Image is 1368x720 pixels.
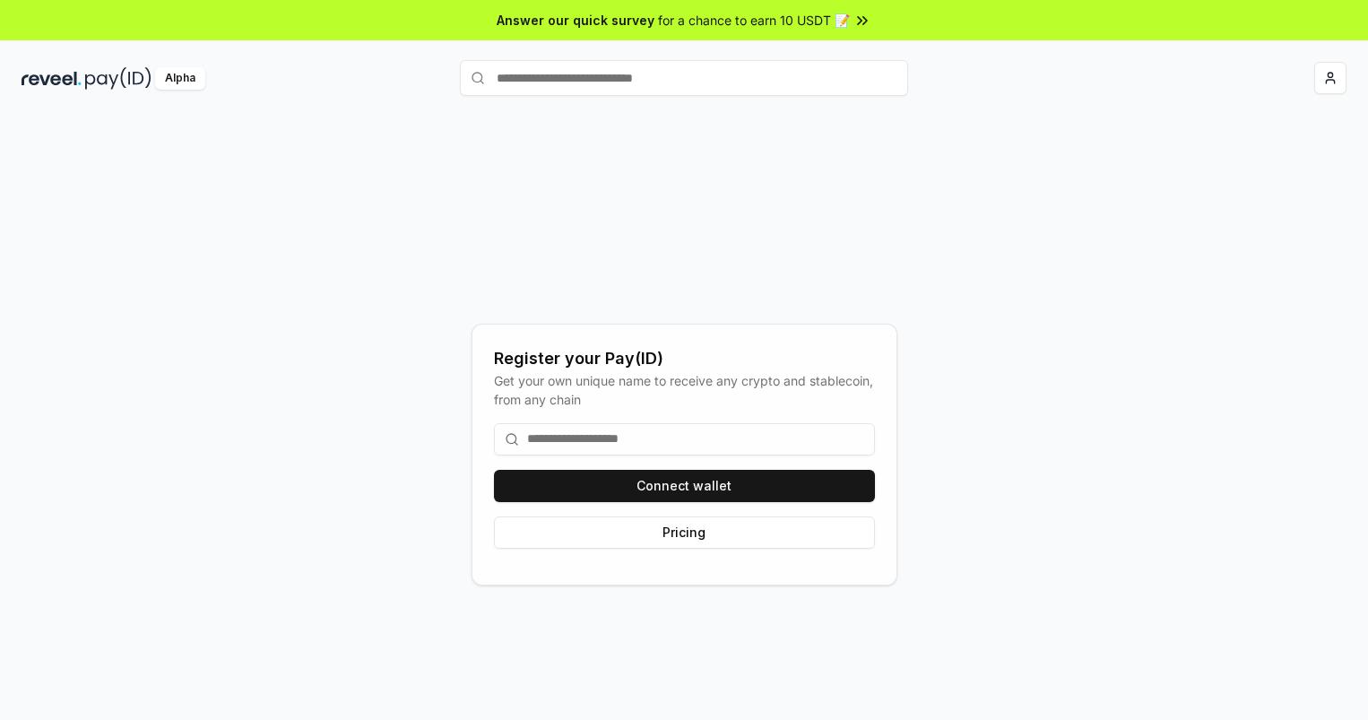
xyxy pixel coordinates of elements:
div: Get your own unique name to receive any crypto and stablecoin, from any chain [494,371,875,409]
span: Answer our quick survey [497,11,654,30]
button: Pricing [494,516,875,549]
span: for a chance to earn 10 USDT 📝 [658,11,850,30]
div: Register your Pay(ID) [494,346,875,371]
img: pay_id [85,67,152,90]
button: Connect wallet [494,470,875,502]
img: reveel_dark [22,67,82,90]
div: Alpha [155,67,205,90]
